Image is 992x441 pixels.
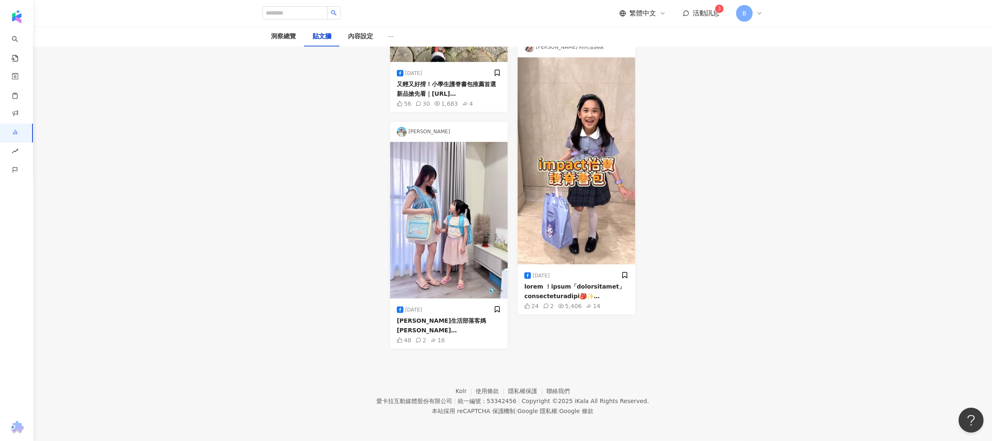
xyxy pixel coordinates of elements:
[10,10,23,23] img: logo icon
[557,408,559,414] span: |
[376,398,452,404] div: 愛卡拉互動媒體股份有限公司
[397,316,501,335] div: [PERSON_NAME]生活部落客媽[PERSON_NAME] [PERSON_NAME] 推薦！ impact怡寶大耳狗護脊書包 ☁️ [URL][DOMAIN_NAME] 柔和粉藍色系大耳...
[397,100,411,107] div: 56
[524,42,534,52] img: KOL Avatar
[524,282,629,301] div: lorem ！ipsum「dolorsitamet」consecteturadipi🎒✨ elitseddoeiusmo，temporincididuntutlabo etdolore magn...
[416,337,426,344] div: 2
[388,34,394,40] span: ellipsis
[629,9,656,18] span: 繁體中文
[456,388,476,394] a: Kolr
[462,100,473,107] div: 4
[390,142,508,299] img: post-image
[397,337,411,344] div: 48
[518,57,635,265] img: post-image
[381,27,401,47] button: ellipsis
[546,388,570,394] a: 聯絡我們
[718,6,721,12] span: 3
[715,5,724,13] sup: 3
[397,127,407,137] img: KOL Avatar
[558,303,582,309] div: 5,406
[559,408,594,414] a: Google 條款
[431,337,445,344] div: 16
[524,272,550,279] div: [DATE]
[416,100,430,107] div: 30
[397,306,422,313] div: [DATE]
[348,32,373,42] div: 內容設定
[432,406,593,416] span: 本站採用 reCAPTCHA 保護機制
[524,303,539,309] div: 24
[331,10,337,16] span: search
[9,421,25,434] img: chrome extension
[397,80,501,98] div: 又輕又好揹！小學生護脊書包推薦首選 新品搶先看｜[URL][DOMAIN_NAME] 讓雞米學長帶你看這款書包的五大亮點： ✨650g超輕盈！超人力霸王聯名超帥！ ✨舒壓背帶Ｘ護脊柔軟背墊，減壓...
[518,37,635,57] div: [PERSON_NAME] 時尚漾媽咪
[313,32,331,42] div: 貼文牆
[693,9,719,17] span: 活動訊息
[434,100,458,107] div: 1,683
[742,9,747,18] span: B
[959,408,984,433] iframe: Help Scout Beacon - Open
[543,303,554,309] div: 2
[508,388,546,394] a: 隱私權保護
[271,32,296,42] div: 洞察總覽
[516,408,518,414] span: |
[390,122,508,142] div: [PERSON_NAME]
[454,398,456,404] span: |
[518,398,520,404] span: |
[12,143,18,162] span: rise
[517,408,557,414] a: Google 隱私權
[12,30,28,62] a: search
[476,388,509,394] a: 使用條款
[586,303,601,309] div: 14
[575,398,589,404] a: iKala
[458,398,516,404] div: 統一編號：53342456
[522,398,649,404] div: Copyright © 2025 All Rights Reserved.
[397,70,422,77] div: [DATE]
